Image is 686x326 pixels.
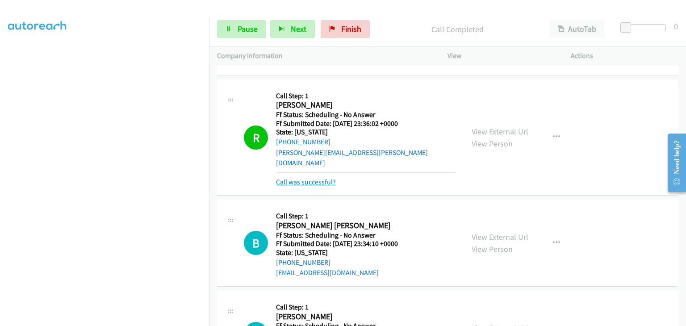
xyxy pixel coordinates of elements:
h5: Call Step: 1 [276,212,409,221]
h5: Ff Submitted Date: [DATE] 23:36:02 +0000 [276,119,456,128]
h5: State: [US_STATE] [276,248,409,257]
h5: State: [US_STATE] [276,128,456,137]
a: Pause [217,20,266,38]
a: View External Url [472,126,528,137]
a: Call was successful? [276,178,336,186]
h5: Ff Status: Scheduling - No Answer [276,110,456,119]
p: Actions [571,50,678,61]
h5: Call Step: 1 [276,92,456,100]
iframe: Resource Center [661,127,686,198]
a: View Person [472,244,513,254]
h5: Ff Status: Scheduling - No Answer [276,231,409,240]
div: 0 [674,20,678,32]
a: [PERSON_NAME][EMAIL_ADDRESS][PERSON_NAME][DOMAIN_NAME] [276,148,428,167]
p: View [448,50,555,61]
a: [EMAIL_ADDRESS][DOMAIN_NAME] [276,268,379,277]
span: Pause [238,24,258,34]
h1: R [244,125,268,150]
h2: [PERSON_NAME] [PERSON_NAME] [276,221,409,231]
a: View External Url [472,232,528,242]
h2: [PERSON_NAME] [276,100,409,110]
a: [PHONE_NUMBER] [276,258,330,267]
div: Delay between calls (in seconds) [625,24,666,31]
a: Finish [321,20,370,38]
h5: Ff Submitted Date: [DATE] 23:34:10 +0000 [276,239,409,248]
a: [PHONE_NUMBER] [276,138,330,146]
button: Next [270,20,315,38]
span: Next [291,24,306,34]
p: Company Information [217,50,431,61]
div: The call is yet to be attempted [244,231,268,255]
button: AutoTab [549,20,605,38]
h2: [PERSON_NAME] [276,312,409,322]
h5: Call Step: 1 [276,303,428,312]
h1: B [244,231,268,255]
a: View Person [472,138,513,149]
p: Call Completed [382,23,533,35]
span: Finish [341,24,361,34]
